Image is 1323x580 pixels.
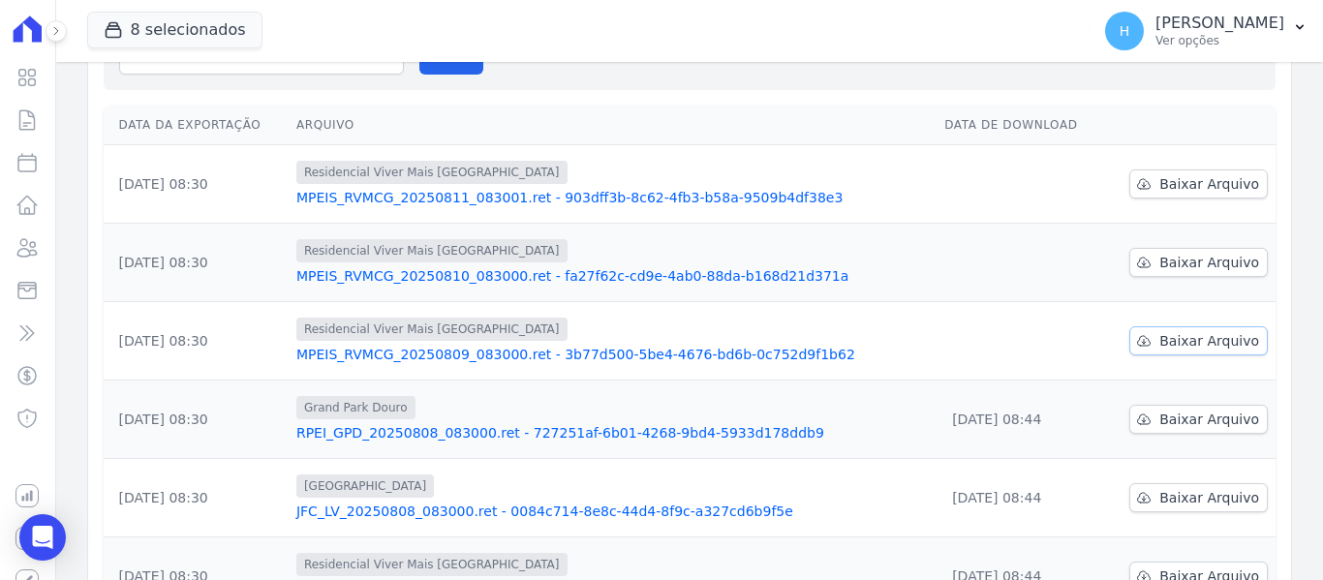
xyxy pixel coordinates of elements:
[19,514,66,561] div: Open Intercom Messenger
[1159,410,1259,429] span: Baixar Arquivo
[1159,253,1259,272] span: Baixar Arquivo
[296,474,434,498] span: [GEOGRAPHIC_DATA]
[87,12,262,48] button: 8 selecionados
[296,396,415,419] span: Grand Park Douro
[937,106,1103,145] th: Data de Download
[1159,331,1259,351] span: Baixar Arquivo
[296,423,929,443] a: RPEI_GPD_20250808_083000.ret - 727251af-6b01-4268-9bd4-5933d178ddb9
[1129,248,1268,277] a: Baixar Arquivo
[296,188,929,207] a: MPEIS_RVMCG_20250811_083001.ret - 903dff3b-8c62-4fb3-b58a-9509b4df38e3
[104,381,289,459] td: [DATE] 08:30
[1159,174,1259,194] span: Baixar Arquivo
[296,161,568,184] span: Residencial Viver Mais [GEOGRAPHIC_DATA]
[1155,14,1284,33] p: [PERSON_NAME]
[104,459,289,537] td: [DATE] 08:30
[1120,24,1130,38] span: H
[296,345,929,364] a: MPEIS_RVMCG_20250809_083000.ret - 3b77d500-5be4-4676-bd6b-0c752d9f1b62
[289,106,937,145] th: Arquivo
[296,266,929,286] a: MPEIS_RVMCG_20250810_083000.ret - fa27f62c-cd9e-4ab0-88da-b168d21d371a
[104,224,289,302] td: [DATE] 08:30
[1155,33,1284,48] p: Ver opções
[104,145,289,224] td: [DATE] 08:30
[1129,169,1268,198] a: Baixar Arquivo
[296,553,568,576] span: Residencial Viver Mais [GEOGRAPHIC_DATA]
[104,302,289,381] td: [DATE] 08:30
[296,318,568,341] span: Residencial Viver Mais [GEOGRAPHIC_DATA]
[296,502,929,521] a: JFC_LV_20250808_083000.ret - 0084c714-8e8c-44d4-8f9c-a327cd6b9f5e
[937,459,1103,537] td: [DATE] 08:44
[1129,405,1268,434] a: Baixar Arquivo
[937,381,1103,459] td: [DATE] 08:44
[1129,483,1268,512] a: Baixar Arquivo
[104,106,289,145] th: Data da Exportação
[1159,488,1259,507] span: Baixar Arquivo
[1090,4,1323,58] button: H [PERSON_NAME] Ver opções
[296,239,568,262] span: Residencial Viver Mais [GEOGRAPHIC_DATA]
[1129,326,1268,355] a: Baixar Arquivo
